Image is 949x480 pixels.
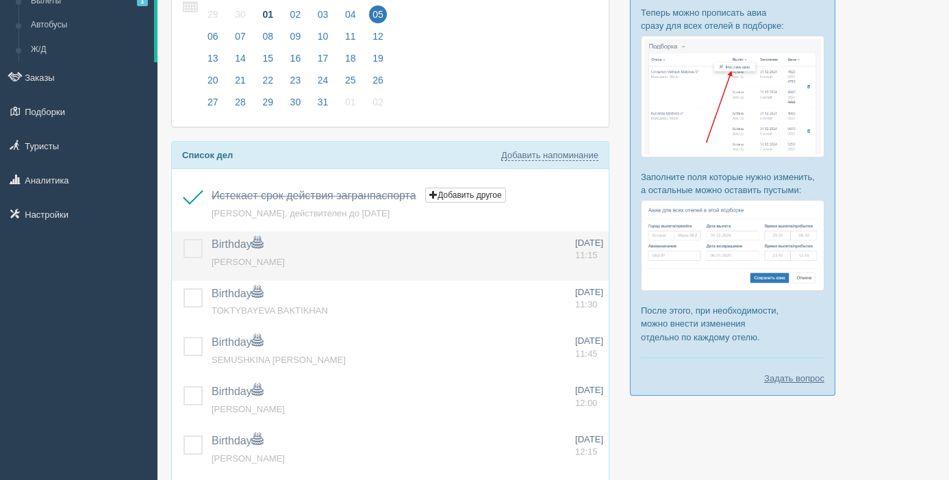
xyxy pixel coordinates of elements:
a: [DATE] 12:15 [575,433,603,459]
a: 18 [338,51,364,73]
a: 28 [227,94,253,116]
button: Добавить другое [425,188,505,203]
a: [PERSON_NAME] [212,404,285,414]
a: 07 [227,29,253,51]
a: Задать вопрос [764,372,824,385]
a: 17 [310,51,336,73]
span: 11:45 [575,349,598,359]
a: 31 [310,94,336,116]
a: 08 [255,29,281,51]
a: [PERSON_NAME] [212,453,285,464]
a: 29 [255,94,281,116]
a: SEMUSHKINA [PERSON_NAME] [212,355,346,365]
span: 29 [259,93,277,111]
span: 15 [259,49,277,67]
a: 27 [200,94,226,116]
span: 12 [369,27,387,45]
span: 02 [287,5,305,23]
span: 21 [231,71,249,89]
span: 30 [231,5,249,23]
span: 26 [369,71,387,89]
a: 11 [338,29,364,51]
span: 10 [314,27,332,45]
a: 20 [200,73,226,94]
a: Birthday [212,288,263,299]
span: 04 [342,5,359,23]
a: Автобусы [25,13,154,38]
a: 19 [365,51,388,73]
span: 14 [231,49,249,67]
b: Список дел [182,150,233,160]
span: 25 [342,71,359,89]
a: 21 [227,73,253,94]
a: 16 [283,51,309,73]
span: 09 [287,27,305,45]
a: Birthday [212,435,263,446]
span: 16 [287,49,305,67]
a: 25 [338,73,364,94]
span: 11:15 [575,250,598,260]
span: [DATE] [575,238,603,248]
span: 20 [204,71,222,89]
span: 06 [204,27,222,45]
span: 07 [231,27,249,45]
span: [DATE] [575,385,603,395]
a: [PERSON_NAME], действителен до [DATE] [212,208,390,218]
span: 22 [259,71,277,89]
span: 27 [204,93,222,111]
a: 06 [200,29,226,51]
a: 23 [283,73,309,94]
a: 10 [310,29,336,51]
span: 17 [314,49,332,67]
a: 02 [365,94,388,116]
a: 01 [338,94,364,116]
a: Birthday [212,336,263,348]
span: [DATE] [575,287,603,297]
span: 08 [259,27,277,45]
span: 02 [369,93,387,111]
span: 01 [259,5,277,23]
a: 15 [255,51,281,73]
span: TOKTYBAYEVA BAKTIKHAN [212,305,328,316]
p: Заполните поля которые нужно изменить, а остальные можно оставить пустыми: [641,170,824,197]
span: [PERSON_NAME] [212,257,285,267]
a: 22 [255,73,281,94]
span: 11 [342,27,359,45]
span: 05 [369,5,387,23]
span: 03 [314,5,332,23]
p: После этого, при необходимости, можно внести изменения отдельно по каждому отелю. [641,304,824,343]
a: [DATE] 12:00 [575,384,603,409]
span: 11:30 [575,299,598,310]
span: 19 [369,49,387,67]
span: 30 [287,93,305,111]
span: [DATE] [575,434,603,444]
span: 24 [314,71,332,89]
span: 29 [204,5,222,23]
a: Birthday [212,386,263,397]
span: 18 [342,49,359,67]
p: Теперь можно прописать авиа сразу для всех отелей в подборке: [641,6,824,32]
span: 28 [231,93,249,111]
a: [DATE] 11:15 [575,237,603,262]
a: [DATE] 11:30 [575,286,603,312]
a: Birthday [212,238,263,250]
a: [DATE] 11:45 [575,335,603,360]
a: Истекает срок действия загранпаспорта [212,190,416,201]
a: 30 [283,94,309,116]
span: 31 [314,93,332,111]
span: 12:00 [575,398,598,408]
img: %D0%BF%D0%BE%D0%B4%D0%B1%D0%BE%D1%80%D0%BA%D0%B0-%D0%B0%D0%B2%D0%B8%D0%B0-1-%D1%81%D1%80%D0%BC-%D... [641,36,824,157]
a: Добавить напоминание [501,150,598,161]
a: 13 [200,51,226,73]
a: 12 [365,29,388,51]
span: 23 [287,71,305,89]
a: 14 [227,51,253,73]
